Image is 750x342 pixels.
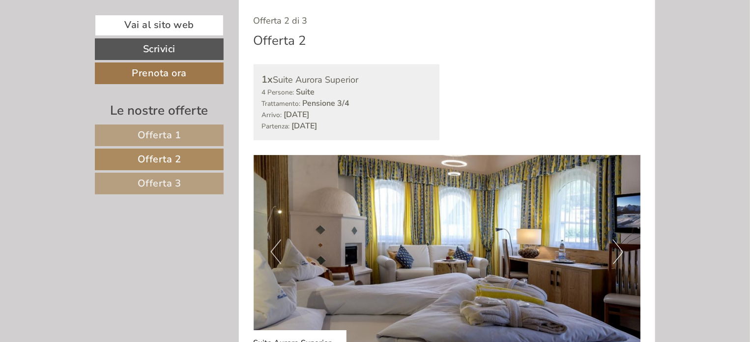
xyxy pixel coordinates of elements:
[335,255,388,277] button: Invia
[138,177,181,190] span: Offerta 3
[173,7,214,24] div: lunedì
[303,98,350,109] b: Pensione 3/4
[254,15,308,27] span: Offerta 2 di 3
[7,27,154,57] div: Buon giorno, come possiamo aiutarla?
[138,153,181,166] span: Offerta 2
[262,99,301,108] small: Trattamento:
[15,29,149,36] div: Hotel Kristall
[262,88,294,97] small: 4 Persone:
[254,31,307,50] div: Offerta 2
[262,110,282,120] small: Arrivo:
[95,101,224,120] div: Le nostre offerte
[296,87,315,97] b: Suite
[271,240,281,264] button: Previous
[262,73,432,87] div: Suite Aurora Superior
[292,121,317,131] b: [DATE]
[95,38,224,60] a: Scrivici
[613,240,623,264] button: Next
[15,48,149,55] small: 10:26
[262,122,290,131] small: Partenza:
[95,15,224,36] a: Vai al sito web
[262,73,273,86] b: 1x
[138,128,181,142] span: Offerta 1
[284,109,310,120] b: [DATE]
[95,62,224,84] a: Prenota ora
